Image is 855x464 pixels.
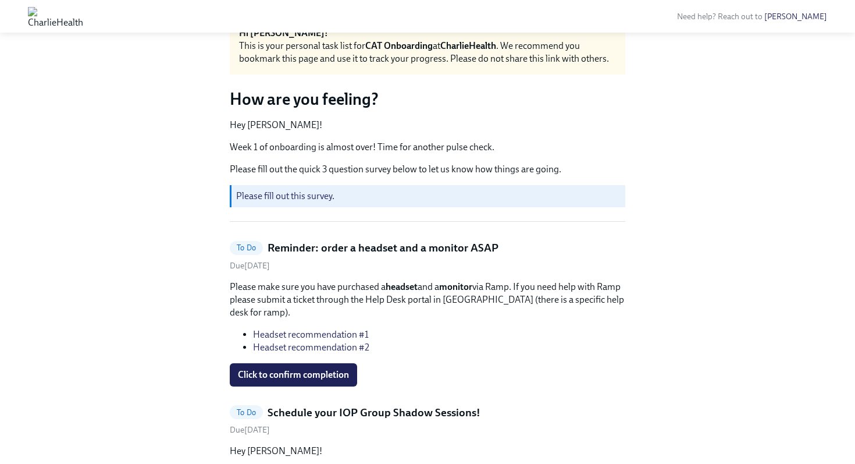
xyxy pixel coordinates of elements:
strong: CharlieHealth [440,40,496,51]
a: To DoSchedule your IOP Group Shadow Sessions!Due[DATE] [230,405,625,436]
span: To Do [230,408,263,417]
p: Please fill out the quick 3 question survey below to let us know how things are going. [230,163,625,176]
span: To Do [230,243,263,252]
p: Hey [PERSON_NAME]! [230,119,625,132]
button: Click to confirm completion [230,363,357,387]
img: CharlieHealth [28,7,83,26]
p: Week 1 of onboarding is almost over! Time for another pulse check. [230,141,625,154]
a: Please fill out this survey [236,190,332,201]
strong: headset [386,281,418,292]
p: . [236,190,621,203]
strong: Hi [PERSON_NAME]! [239,27,328,38]
p: Please make sure you have purchased a and a via Ramp. If you need help with Ramp please submit a ... [230,281,625,319]
a: Headset recommendation #2 [253,342,369,353]
a: Headset recommendation #1 [253,329,369,340]
div: This is your personal task list for at . We recommend you bookmark this page and use it to track ... [239,40,616,65]
a: [PERSON_NAME] [764,12,827,22]
span: Need help? Reach out to [677,12,827,22]
strong: CAT Onboarding [365,40,433,51]
h3: How are you feeling? [230,88,625,109]
strong: monitor [439,281,472,292]
span: Tuesday, September 9th 2025, 10:00 am [230,425,270,435]
p: Hey [PERSON_NAME]! [230,445,625,458]
span: Click to confirm completion [238,369,349,381]
a: To DoReminder: order a headset and a monitor ASAPDue[DATE] [230,240,625,271]
span: Tuesday, September 9th 2025, 10:00 am [230,261,270,271]
h5: Schedule your IOP Group Shadow Sessions! [268,405,480,420]
h5: Reminder: order a headset and a monitor ASAP [268,240,498,256]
